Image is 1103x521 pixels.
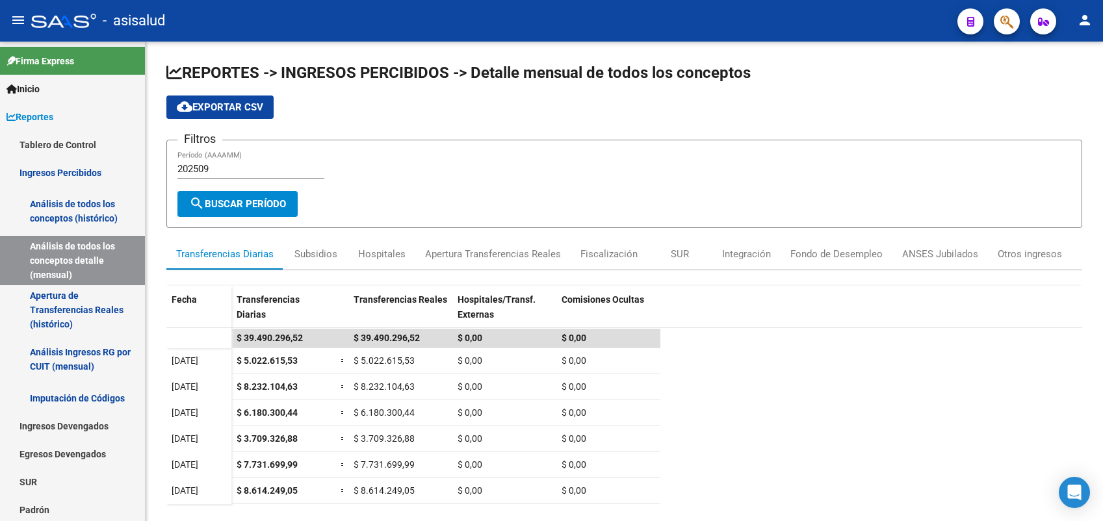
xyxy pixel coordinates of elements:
[341,433,346,444] span: =
[458,355,482,366] span: $ 0,00
[177,101,263,113] span: Exportar CSV
[172,355,198,366] span: [DATE]
[189,198,286,210] span: Buscar Período
[237,459,298,470] span: $ 7.731.699,99
[562,294,644,305] span: Comisiones Ocultas
[237,294,300,320] span: Transferencias Diarias
[452,286,556,340] datatable-header-cell: Hospitales/Transf. Externas
[458,333,482,343] span: $ 0,00
[166,95,274,119] button: Exportar CSV
[341,407,346,418] span: =
[237,355,298,366] span: $ 5.022.615,53
[902,247,978,261] div: ANSES Jubilados
[189,196,205,211] mat-icon: search
[556,286,660,340] datatable-header-cell: Comisiones Ocultas
[237,381,298,392] span: $ 8.232.104,63
[562,381,586,392] span: $ 0,00
[237,333,303,343] span: $ 39.490.296,52
[354,381,415,392] span: $ 8.232.104,63
[562,333,586,343] span: $ 0,00
[358,247,406,261] div: Hospitales
[790,247,883,261] div: Fondo de Desempleo
[172,294,197,305] span: Fecha
[425,247,561,261] div: Apertura Transferencias Reales
[580,247,638,261] div: Fiscalización
[177,191,298,217] button: Buscar Período
[103,6,165,35] span: - asisalud
[562,355,586,366] span: $ 0,00
[172,433,198,444] span: [DATE]
[562,485,586,496] span: $ 0,00
[562,407,586,418] span: $ 0,00
[562,459,586,470] span: $ 0,00
[172,485,198,496] span: [DATE]
[458,459,482,470] span: $ 0,00
[341,355,346,366] span: =
[341,381,346,392] span: =
[237,485,298,496] span: $ 8.614.249,05
[172,381,198,392] span: [DATE]
[458,407,482,418] span: $ 0,00
[166,64,751,82] span: REPORTES -> INGRESOS PERCIBIDOS -> Detalle mensual de todos los conceptos
[348,286,452,340] datatable-header-cell: Transferencias Reales
[354,333,420,343] span: $ 39.490.296,52
[6,54,74,68] span: Firma Express
[458,381,482,392] span: $ 0,00
[10,12,26,28] mat-icon: menu
[172,459,198,470] span: [DATE]
[458,485,482,496] span: $ 0,00
[6,110,53,124] span: Reportes
[1077,12,1093,28] mat-icon: person
[998,247,1062,261] div: Otros ingresos
[562,433,586,444] span: $ 0,00
[237,407,298,418] span: $ 6.180.300,44
[237,433,298,444] span: $ 3.709.326,88
[671,247,689,261] div: SUR
[6,82,40,96] span: Inicio
[458,433,482,444] span: $ 0,00
[354,459,415,470] span: $ 7.731.699,99
[458,294,536,320] span: Hospitales/Transf. Externas
[294,247,337,261] div: Subsidios
[354,294,447,305] span: Transferencias Reales
[341,459,346,470] span: =
[177,99,192,114] mat-icon: cloud_download
[1059,477,1090,508] div: Open Intercom Messenger
[172,407,198,418] span: [DATE]
[354,407,415,418] span: $ 6.180.300,44
[231,286,335,340] datatable-header-cell: Transferencias Diarias
[354,485,415,496] span: $ 8.614.249,05
[354,355,415,366] span: $ 5.022.615,53
[166,286,231,340] datatable-header-cell: Fecha
[341,485,346,496] span: =
[177,130,222,148] h3: Filtros
[354,433,415,444] span: $ 3.709.326,88
[176,247,274,261] div: Transferencias Diarias
[722,247,771,261] div: Integración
